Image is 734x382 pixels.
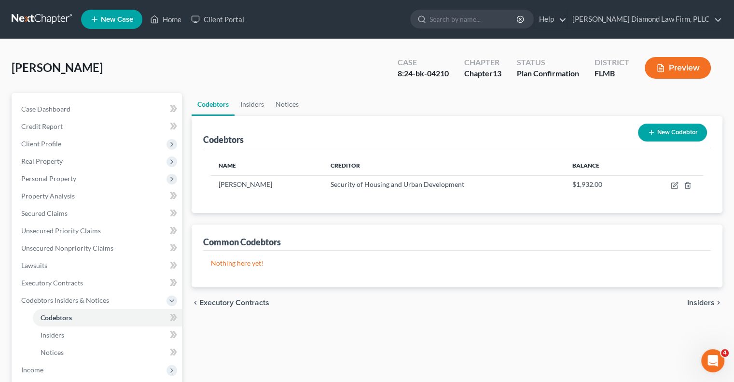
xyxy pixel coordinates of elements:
[235,93,270,116] a: Insiders
[493,69,501,78] span: 13
[21,209,68,217] span: Secured Claims
[595,68,629,79] div: FLMB
[398,68,449,79] div: 8:24-bk-04210
[21,296,109,304] span: Codebtors Insiders & Notices
[21,174,76,183] span: Personal Property
[41,331,64,339] span: Insiders
[21,122,63,130] span: Credit Report
[41,348,64,356] span: Notices
[21,279,83,287] span: Executory Contracts
[701,349,724,372] iframe: Intercom live chat
[331,162,360,169] span: Creditor
[21,192,75,200] span: Property Analysis
[21,261,47,269] span: Lawsuits
[12,60,103,74] span: [PERSON_NAME]
[517,57,579,68] div: Status
[14,187,182,205] a: Property Analysis
[715,299,722,307] i: chevron_right
[21,366,43,374] span: Income
[464,57,501,68] div: Chapter
[534,11,567,28] a: Help
[14,118,182,135] a: Credit Report
[14,274,182,292] a: Executory Contracts
[219,180,272,188] span: [PERSON_NAME]
[33,309,182,326] a: Codebtors
[219,162,236,169] span: Name
[572,180,602,188] span: $1,932.00
[21,140,61,148] span: Client Profile
[21,157,63,165] span: Real Property
[331,180,464,188] span: Security of Housing and Urban Development
[41,313,72,322] span: Codebtors
[192,299,269,307] button: chevron_left Executory Contracts
[645,57,711,79] button: Preview
[203,134,244,145] div: Codebtors
[21,226,101,235] span: Unsecured Priority Claims
[192,93,235,116] a: Codebtors
[186,11,249,28] a: Client Portal
[687,299,715,307] span: Insiders
[33,326,182,344] a: Insiders
[21,105,70,113] span: Case Dashboard
[721,349,729,357] span: 4
[595,57,629,68] div: District
[199,299,269,307] span: Executory Contracts
[211,258,703,268] p: Nothing here yet!
[203,236,281,248] div: Common Codebtors
[145,11,186,28] a: Home
[638,124,707,141] button: New Codebtor
[517,68,579,79] div: Plan Confirmation
[14,240,182,257] a: Unsecured Nonpriority Claims
[572,162,599,169] span: Balance
[568,11,722,28] a: [PERSON_NAME] Diamond Law Firm, PLLC
[687,299,722,307] button: Insiders chevron_right
[14,100,182,118] a: Case Dashboard
[33,344,182,361] a: Notices
[14,205,182,222] a: Secured Claims
[101,16,133,23] span: New Case
[14,257,182,274] a: Lawsuits
[192,299,199,307] i: chevron_left
[270,93,305,116] a: Notices
[14,222,182,240] a: Unsecured Priority Claims
[464,68,501,79] div: Chapter
[21,244,113,252] span: Unsecured Nonpriority Claims
[398,57,449,68] div: Case
[429,10,518,28] input: Search by name...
